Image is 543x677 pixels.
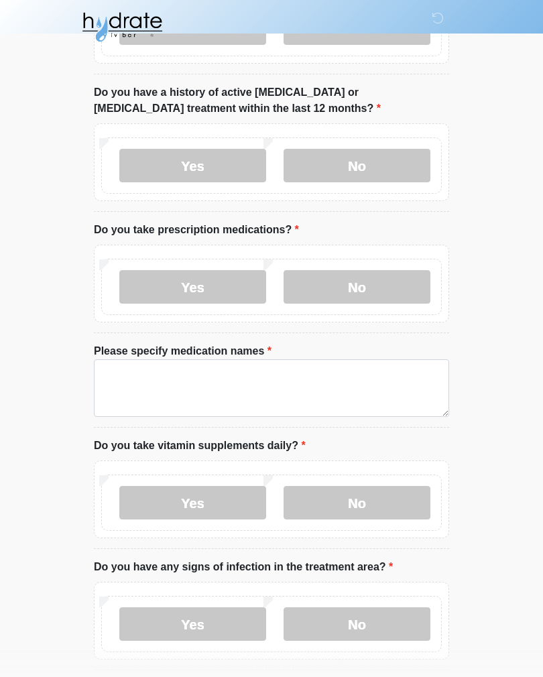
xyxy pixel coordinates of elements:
label: Yes [119,149,266,182]
label: Do you take prescription medications? [94,222,299,238]
label: No [284,607,430,641]
label: Please specify medication names [94,343,271,359]
label: Do you take vitamin supplements daily? [94,438,306,454]
label: Yes [119,270,266,304]
label: Yes [119,486,266,519]
label: Do you have any signs of infection in the treatment area? [94,559,393,575]
label: No [284,270,430,304]
label: No [284,486,430,519]
label: Yes [119,607,266,641]
label: Do you have a history of active [MEDICAL_DATA] or [MEDICAL_DATA] treatment within the last 12 mon... [94,84,449,117]
label: No [284,149,430,182]
img: Hydrate IV Bar - Fort Collins Logo [80,10,164,44]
